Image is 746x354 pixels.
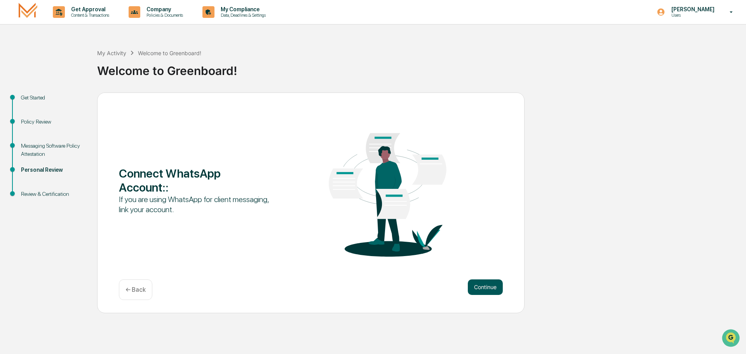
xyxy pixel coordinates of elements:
p: Policies & Documents [140,12,187,18]
div: Connect WhatsApp Account: : [119,166,272,194]
p: [PERSON_NAME] [665,6,718,12]
div: Review & Certification [21,190,85,198]
p: How can we help? [8,16,141,29]
div: Personal Review [21,166,85,174]
button: Continue [468,279,503,295]
div: Welcome to Greenboard! [97,58,742,78]
a: Powered byPylon [55,131,94,138]
div: If you are using WhatsApp for client messaging, link your account. [119,194,272,214]
div: Welcome to Greenboard! [138,50,201,56]
p: Users [665,12,718,18]
button: Start new chat [132,62,141,71]
div: Messaging Software Policy Attestation [21,142,85,158]
p: ← Back [125,286,146,293]
iframe: Open customer support [721,328,742,349]
p: Get Approval [65,6,113,12]
div: Get Started [21,94,85,102]
span: Attestations [64,98,96,106]
div: 🔎 [8,113,14,120]
img: Connect WhatsApp Account: [311,110,464,270]
div: My Activity [97,50,126,56]
a: 🗄️Attestations [53,95,99,109]
div: Start new chat [26,59,127,67]
div: We're available if you need us! [26,67,98,73]
span: Data Lookup [16,113,49,120]
p: My Compliance [214,6,270,12]
a: 🔎Data Lookup [5,110,52,124]
p: Company [140,6,187,12]
div: 🖐️ [8,99,14,105]
p: Data, Deadlines & Settings [214,12,270,18]
span: Preclearance [16,98,50,106]
div: Policy Review [21,118,85,126]
div: 🗄️ [56,99,63,105]
img: logo [19,3,37,21]
a: 🖐️Preclearance [5,95,53,109]
p: Content & Transactions [65,12,113,18]
span: Pylon [77,132,94,138]
img: 1746055101610-c473b297-6a78-478c-a979-82029cc54cd1 [8,59,22,73]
